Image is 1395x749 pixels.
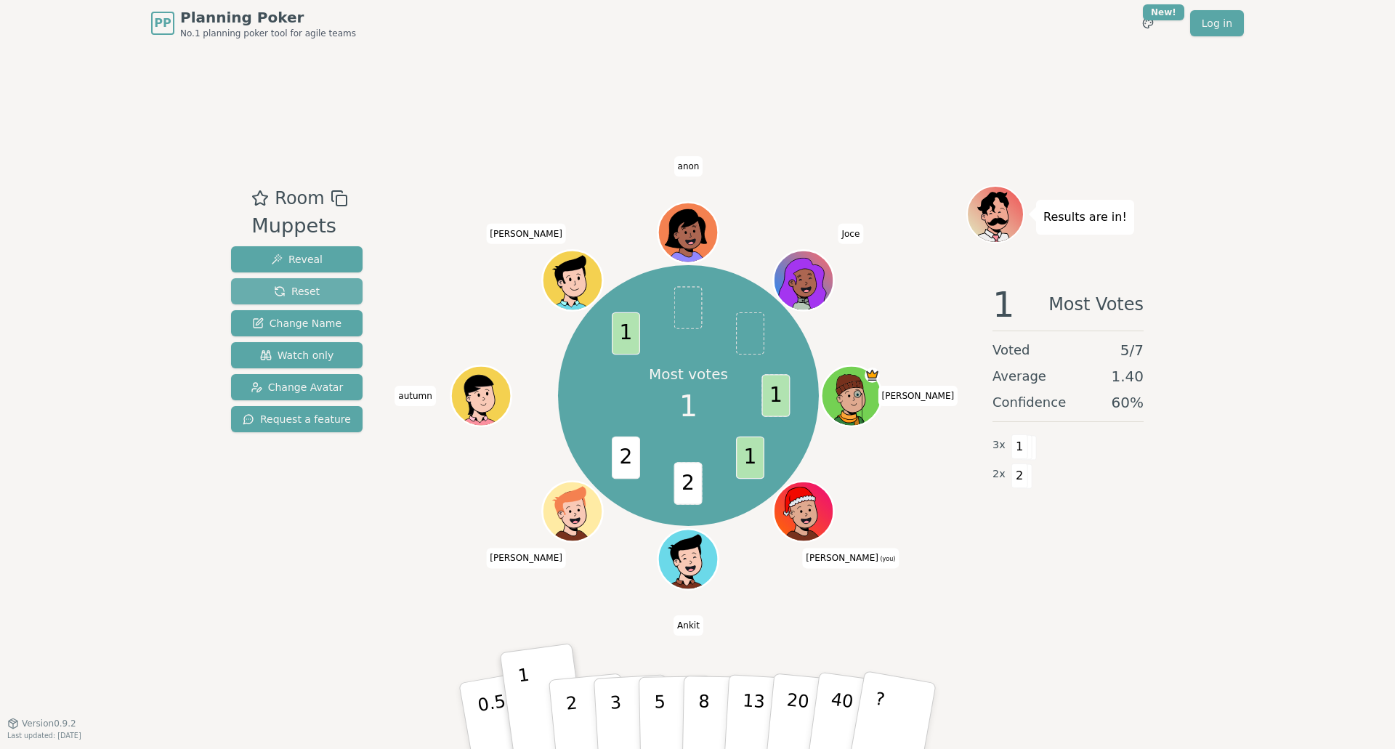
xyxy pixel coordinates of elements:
[274,284,320,299] span: Reset
[865,368,881,383] span: Gurjot is the host
[878,556,896,562] span: (you)
[231,310,363,336] button: Change Name
[251,380,344,394] span: Change Avatar
[1043,207,1127,227] p: Results are in!
[251,185,269,211] button: Add as favourite
[1190,10,1244,36] a: Log in
[271,252,323,267] span: Reveal
[674,463,703,506] span: 2
[992,392,1066,413] span: Confidence
[992,287,1015,322] span: 1
[838,224,863,244] span: Click to change your name
[992,340,1030,360] span: Voted
[180,28,356,39] span: No.1 planning poker tool for agile teams
[151,7,356,39] a: PPPlanning PokerNo.1 planning poker tool for agile teams
[231,406,363,432] button: Request a feature
[736,437,764,479] span: 1
[395,386,436,406] span: Click to change your name
[1135,10,1161,36] button: New!
[674,156,703,177] span: Click to change your name
[649,364,728,384] p: Most votes
[1011,463,1028,488] span: 2
[1111,366,1144,386] span: 1.40
[1143,4,1184,20] div: New!
[762,375,790,418] span: 1
[674,615,703,636] span: Click to change your name
[243,412,351,426] span: Request a feature
[231,246,363,272] button: Reveal
[180,7,356,28] span: Planning Poker
[1048,287,1144,322] span: Most Votes
[802,548,899,568] span: Click to change your name
[992,437,1006,453] span: 3 x
[7,732,81,740] span: Last updated: [DATE]
[992,366,1046,386] span: Average
[776,483,833,540] button: Click to change your avatar
[7,718,76,729] button: Version0.9.2
[1011,434,1028,459] span: 1
[612,312,640,355] span: 1
[231,278,363,304] button: Reset
[275,185,324,211] span: Room
[260,348,334,363] span: Watch only
[252,316,341,331] span: Change Name
[231,342,363,368] button: Watch only
[1112,392,1144,413] span: 60 %
[22,718,76,729] span: Version 0.9.2
[486,224,566,244] span: Click to change your name
[878,386,958,406] span: Click to change your name
[679,384,697,428] span: 1
[992,466,1006,482] span: 2 x
[486,548,566,568] span: Click to change your name
[1120,340,1144,360] span: 5 / 7
[231,374,363,400] button: Change Avatar
[251,211,347,241] div: Muppets
[517,665,538,744] p: 1
[154,15,171,32] span: PP
[612,437,640,479] span: 2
